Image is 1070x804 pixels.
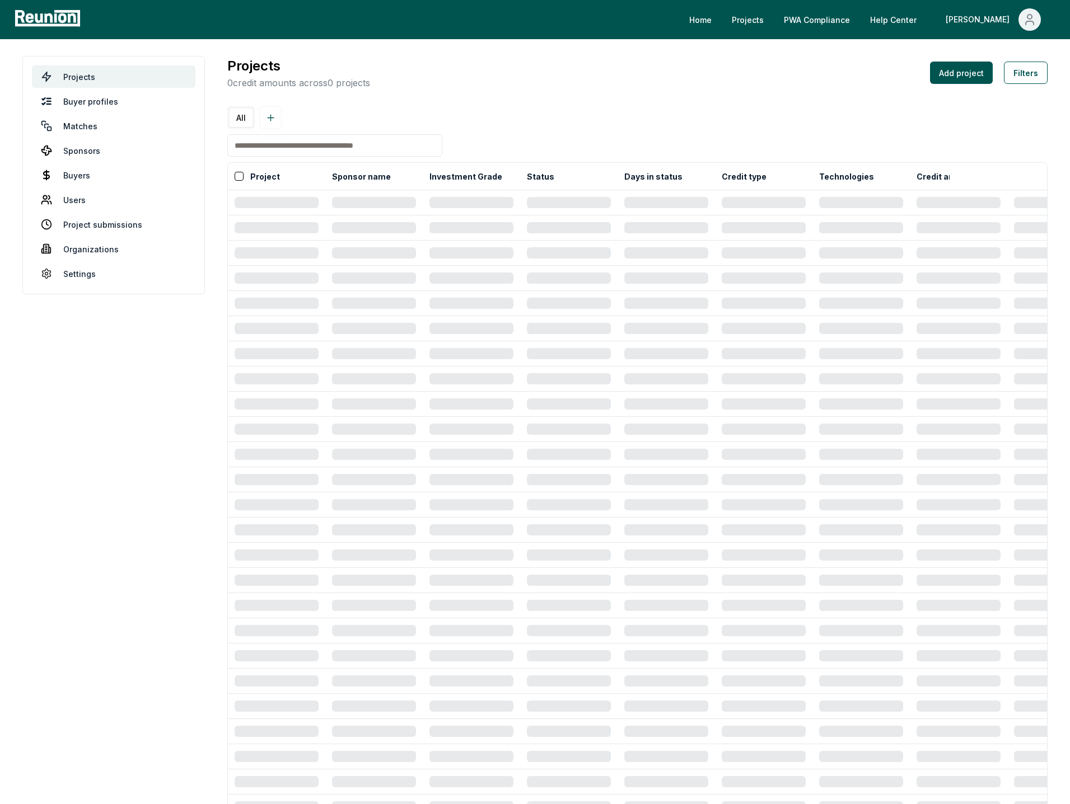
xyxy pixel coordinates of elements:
[32,65,195,88] a: Projects
[723,8,773,31] a: Projects
[930,62,993,84] button: Add project
[914,165,977,187] button: Credit amount
[525,165,557,187] button: Status
[330,165,393,187] button: Sponsor name
[32,213,195,236] a: Project submissions
[32,164,195,186] a: Buyers
[1004,62,1048,84] button: Filters
[680,8,721,31] a: Home
[861,8,926,31] a: Help Center
[32,262,195,285] a: Settings
[937,8,1050,31] button: [PERSON_NAME]
[946,8,1014,31] div: [PERSON_NAME]
[680,8,1059,31] nav: Main
[32,189,195,211] a: Users
[32,238,195,260] a: Organizations
[622,165,685,187] button: Days in status
[32,90,195,112] a: Buyer profiles
[427,165,504,187] button: Investment Grade
[248,165,282,187] button: Project
[719,165,769,187] button: Credit type
[227,56,370,76] h3: Projects
[775,8,859,31] a: PWA Compliance
[227,76,370,90] p: 0 credit amounts across 0 projects
[230,109,253,127] button: All
[32,139,195,162] a: Sponsors
[32,115,195,137] a: Matches
[817,165,876,187] button: Technologies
